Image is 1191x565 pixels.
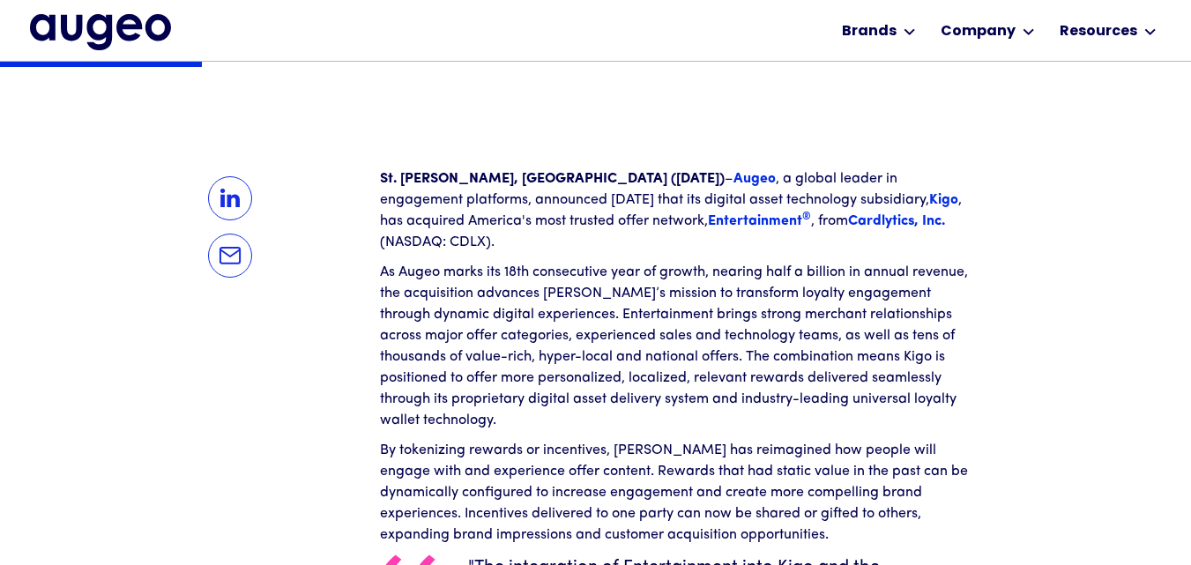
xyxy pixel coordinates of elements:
sup: ® [802,212,811,222]
p: By tokenizing rewards or incentives, [PERSON_NAME] has reimagined how people will engage with and... [380,440,979,546]
a: Entertainment® [708,214,811,228]
a: Cardlytics, Inc. [848,214,945,228]
a: Augeo [733,172,776,186]
strong: Entertainment [708,214,811,228]
div: Company [941,21,1016,42]
div: Resources [1060,21,1137,42]
a: Kigo [929,193,958,207]
div: Brands [842,21,897,42]
p: As Augeo marks its 18th consecutive year of growth, nearing half a billion in annual revenue, the... [380,262,979,431]
strong: St. [PERSON_NAME], [GEOGRAPHIC_DATA] ([DATE]) [380,172,725,186]
p: – , a global leader in engagement platforms, announced [DATE] that its digital asset technology s... [380,168,979,253]
a: home [30,14,171,49]
img: Augeo's full logo in midnight blue. [30,14,171,49]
